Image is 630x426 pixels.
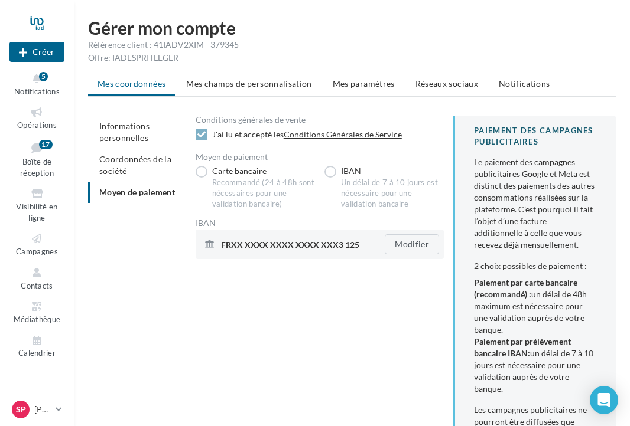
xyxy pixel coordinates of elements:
div: Référence client : 41IADV2XIM - 379345 [88,39,616,51]
a: Sp [PERSON_NAME] [9,398,64,421]
div: Recommandé (24 à 48h sont nécessaires pour une validation bancaire) [212,178,315,209]
b: Paiement par carte bancaire (recommandé) : [474,277,577,299]
div: J'ai lu et accepté les [212,129,444,140]
span: Opérations [17,120,57,130]
a: Calendrier [9,332,64,361]
b: Paiement par prélèvement bancaire IBAN: [474,336,571,358]
button: Notifications 5 [9,70,64,99]
a: Boîte de réception17 [9,137,64,181]
div: Conditions générales de vente [196,116,444,124]
span: Boîte de réception [20,157,54,178]
div: Open Intercom Messenger [590,386,618,414]
span: Notifications [499,78,550,89]
div: Un délai de 7 à 10 jours est nécessaire pour une validation bancaire [341,178,444,209]
div: 5 [39,72,48,81]
div: PAIEMENT DES CAMPAGNES PUBLICITAIRES [474,125,597,147]
h1: Gérer mon compte [88,19,616,37]
a: Contacts [9,264,64,293]
div: Nouvelle campagne [9,42,64,62]
button: Modifier [385,234,439,254]
button: Créer [9,42,64,62]
a: Campagnes [9,230,64,258]
li: un délai de 48h maximum est nécessaire pour une validation auprès de votre banque. [474,277,597,336]
span: Mes paramètres [333,78,395,89]
span: Réseaux sociaux [415,78,478,89]
span: Médiathèque [14,314,61,324]
label: Carte bancaire [196,166,315,209]
span: Coordonnées de la société [99,154,171,176]
li: un délai de 7 à 10 jours est nécessaire pour une validation auprès de votre banque. [474,336,597,395]
span: Contacts [21,281,53,290]
span: Mes champs de personnalisation [186,78,312,89]
span: Visibilité en ligne [16,202,57,222]
label: IBAN [324,166,444,209]
p: [PERSON_NAME] [34,404,51,415]
span: Calendrier [18,349,56,358]
div: 17 [39,140,53,149]
div: IBAN [196,219,444,227]
span: Sp [16,404,26,415]
a: Médiathèque [9,297,64,326]
a: Conditions Générales de Service [284,129,402,139]
div: Moyen de paiement [196,153,444,161]
a: Opérations [9,103,64,132]
span: Notifications [14,87,60,96]
span: FRXX XXXX XXXX XXXX XXX3 125 [221,241,359,249]
span: Campagnes [16,247,58,256]
div: Le paiement des campagnes publicitaires Google et Meta est distinct des paiements des autres cons... [474,156,597,251]
span: Informations personnelles [99,121,150,143]
div: 2 choix possibles de paiement : [474,260,597,272]
a: Visibilité en ligne [9,185,64,225]
div: Offre: IADESPRITLEGER [88,52,616,64]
